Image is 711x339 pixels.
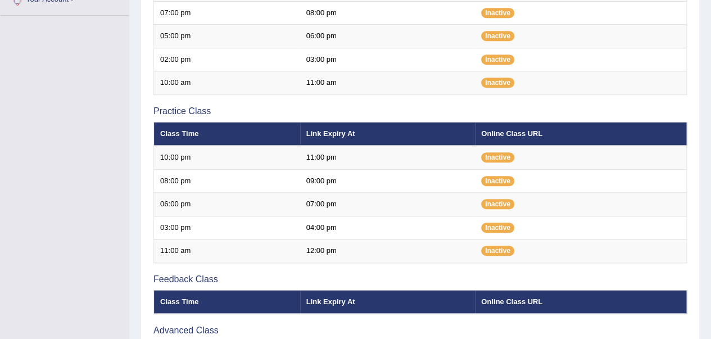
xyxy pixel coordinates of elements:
[153,326,687,336] h3: Advanced Class
[475,290,686,314] th: Online Class URL
[300,193,475,216] td: 07:00 pm
[154,290,300,314] th: Class Time
[154,25,300,48] td: 05:00 pm
[300,1,475,25] td: 08:00 pm
[481,246,514,256] span: Inactive
[154,146,300,169] td: 10:00 pm
[481,223,514,233] span: Inactive
[154,169,300,193] td: 08:00 pm
[300,146,475,169] td: 11:00 pm
[300,122,475,146] th: Link Expiry At
[481,8,514,18] span: Inactive
[300,71,475,95] td: 11:00 am
[153,274,687,284] h3: Feedback Class
[300,290,475,314] th: Link Expiry At
[154,193,300,216] td: 06:00 pm
[481,31,514,41] span: Inactive
[475,122,686,146] th: Online Class URL
[481,55,514,65] span: Inactive
[481,176,514,186] span: Inactive
[481,199,514,209] span: Inactive
[154,71,300,95] td: 10:00 am
[481,152,514,162] span: Inactive
[481,78,514,88] span: Inactive
[154,1,300,25] td: 07:00 pm
[154,48,300,71] td: 02:00 pm
[300,169,475,193] td: 09:00 pm
[300,239,475,263] td: 12:00 pm
[300,25,475,48] td: 06:00 pm
[154,216,300,239] td: 03:00 pm
[153,106,687,116] h3: Practice Class
[300,216,475,239] td: 04:00 pm
[154,239,300,263] td: 11:00 am
[154,122,300,146] th: Class Time
[300,48,475,71] td: 03:00 pm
